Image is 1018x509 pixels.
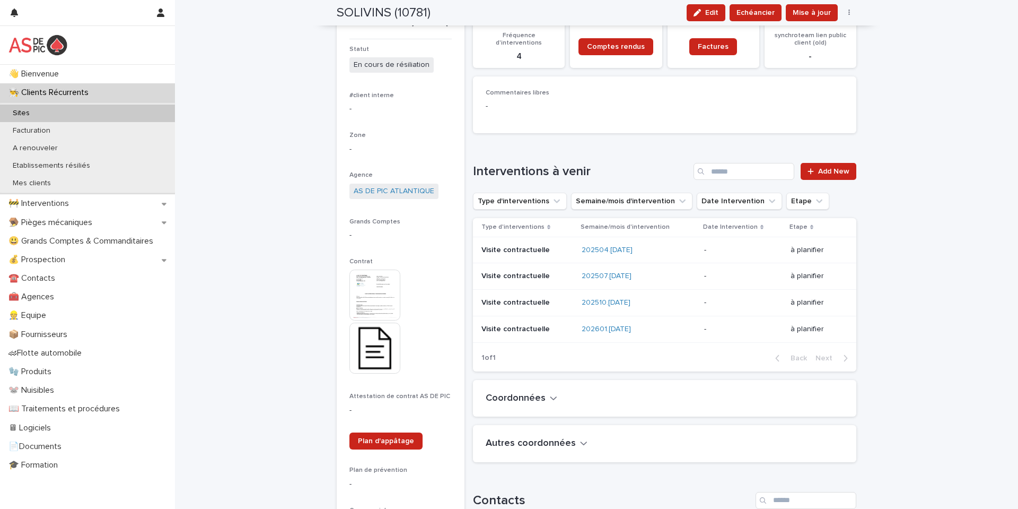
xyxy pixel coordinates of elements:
[582,325,631,334] a: 202601.[DATE]
[496,32,542,46] span: Fréquence d'interventions
[4,199,77,209] p: 🚧 Interventions
[4,310,55,321] p: 👷 Equipe
[815,355,839,362] span: Next
[4,144,66,153] p: A renouveler
[486,393,546,404] h2: Coordonnées
[789,221,808,233] p: Etape
[349,433,423,450] a: Plan d'appâtage
[4,161,99,170] p: Etablissements résiliés
[705,9,718,16] span: Edit
[349,103,452,115] p: -
[694,163,794,180] input: Search
[4,218,101,228] p: 🪤 Pièges mécaniques
[4,109,38,118] p: Sites
[473,193,567,210] button: Type d'interventions
[793,7,831,18] span: Mise à jour
[473,345,504,371] p: 1 of 1
[571,193,692,210] button: Semaine/mois d'intervention
[818,168,849,175] span: Add New
[756,492,856,509] input: Search
[4,348,90,358] p: 🏎Flotte automobile
[791,272,839,281] p: à planifier
[811,353,856,363] button: Next
[704,246,782,255] p: -
[587,43,645,50] span: Comptes rendus
[349,405,452,416] p: -
[349,230,452,241] p: -
[486,438,587,450] button: Autres coordonnées
[578,38,653,55] a: Comptes rendus
[349,219,400,225] span: Grands Comptes
[349,479,452,490] p: -
[349,393,450,400] span: Attestation de contrat AS DE PIC
[786,4,838,21] button: Mise à jour
[354,186,434,197] a: AS DE PIC ATLANTIQUE
[582,246,633,255] a: 202504.[DATE]
[473,493,751,508] h1: Contacts
[473,263,856,290] tr: Visite contractuelle202507.[DATE] -à planifier
[481,272,573,281] p: Visite contractuelle
[767,353,811,363] button: Back
[4,292,63,302] p: 🧰 Agences
[703,221,758,233] p: Date Intervention
[736,7,775,18] span: Echéancier
[486,393,557,404] button: Coordonnées
[8,34,67,56] img: yKcqic14S0S6KrLdrqO6
[349,467,407,473] span: Plan de prévention
[4,126,59,135] p: Facturation
[349,172,373,178] span: Agence
[481,298,573,307] p: Visite contractuelle
[473,316,856,342] tr: Visite contractuelle202601.[DATE] -à planifier
[581,221,670,233] p: Semaine/mois d'intervention
[582,298,630,307] a: 202510.[DATE]
[704,325,782,334] p: -
[801,163,856,180] a: Add New
[358,437,414,445] span: Plan d'appâtage
[4,385,63,395] p: 🐭 Nuisibles
[698,43,729,50] span: Factures
[349,132,366,139] span: Zone
[771,51,850,62] p: -
[687,4,725,21] button: Edit
[473,237,856,263] tr: Visite contractuelle202504.[DATE] -à planifier
[349,57,434,73] span: En cours de résiliation
[786,193,829,210] button: Etape
[784,355,807,362] span: Back
[697,193,782,210] button: Date Intervention
[791,298,839,307] p: à planifier
[704,272,782,281] p: -
[486,438,576,450] h2: Autres coordonnées
[349,144,452,155] p: -
[4,423,59,433] p: 🖥 Logiciels
[4,273,64,283] p: ☎️ Contacts
[4,404,128,414] p: 📖 Traitements et procédures
[4,367,60,377] p: 🧤 Produits
[4,88,97,98] p: 👨‍🍳 Clients Récurrents
[4,179,59,188] p: Mes clients
[479,51,558,62] p: 4
[791,246,839,255] p: à planifier
[4,460,66,470] p: 🎓 Formation
[473,290,856,316] tr: Visite contractuelle202510.[DATE] -à planifier
[4,236,162,246] p: 😃 Grands Comptes & Commanditaires
[486,101,844,112] p: -
[4,330,76,340] p: 📦 Fournisseurs
[349,46,369,53] span: Statut
[349,92,394,99] span: #client interne
[704,298,782,307] p: -
[481,325,573,334] p: Visite contractuelle
[689,38,737,55] a: Factures
[349,258,373,265] span: Contrat
[791,325,839,334] p: à planifier
[337,5,431,21] h2: SOLIVINS (10781)
[486,90,549,96] span: Commentaires libres
[4,69,67,79] p: 👋 Bienvenue
[775,32,846,46] span: synchroteam lien public client (old)
[730,4,782,21] button: Echéancier
[582,272,631,281] a: 202507.[DATE]
[481,246,573,255] p: Visite contractuelle
[481,221,545,233] p: Type d'interventions
[4,255,74,265] p: 💰 Prospection
[4,442,70,452] p: 📄Documents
